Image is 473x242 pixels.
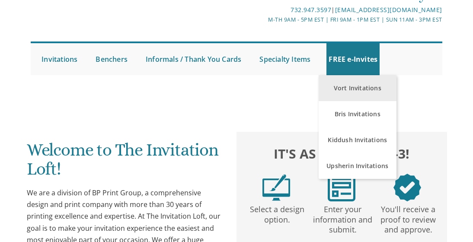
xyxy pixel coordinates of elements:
[319,127,396,153] a: Kiddush Invitations
[393,174,421,201] img: step3.png
[335,6,442,14] a: [EMAIL_ADDRESS][DOMAIN_NAME]
[328,174,355,201] img: step2.png
[168,15,442,24] div: M-Th 9am - 5pm EST | Fri 9am - 1pm EST | Sun 11am - 3pm EST
[246,201,308,225] p: Select a design option.
[326,43,380,75] a: FREE e-Invites
[319,75,396,101] a: Vort Invitations
[144,43,243,75] a: Informals / Thank You Cards
[27,140,224,185] h1: Welcome to The Invitation Loft!
[39,43,80,75] a: Invitations
[312,201,374,235] p: Enter your information and submit.
[262,174,290,201] img: step1.png
[257,43,313,75] a: Specialty Items
[243,145,440,163] h2: It's as easy as 1-2-3!
[168,5,442,15] div: |
[93,43,130,75] a: Benchers
[291,6,331,14] a: 732.947.3597
[319,153,396,179] a: Upsherin Invitations
[319,101,396,127] a: Bris Invitations
[377,201,440,235] p: You'll receive a proof to review and approve.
